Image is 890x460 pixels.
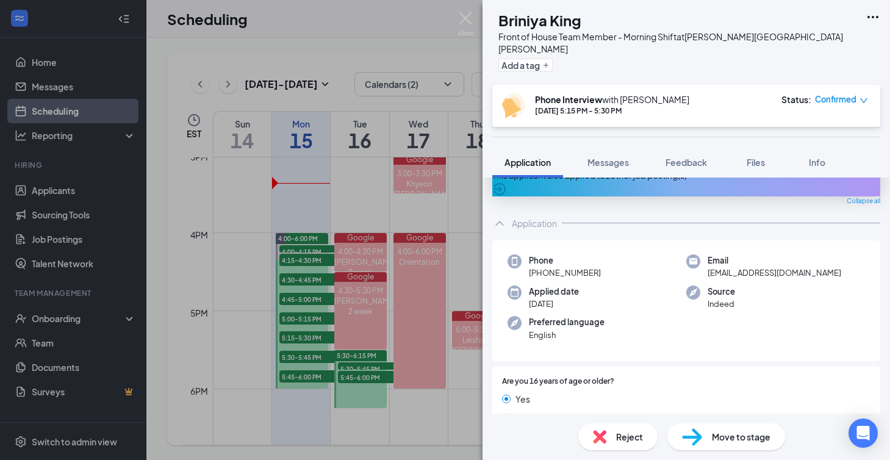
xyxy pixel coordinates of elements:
[587,157,629,168] span: Messages
[708,286,735,298] span: Source
[708,267,841,279] span: [EMAIL_ADDRESS][DOMAIN_NAME]
[859,96,868,105] span: down
[809,157,825,168] span: Info
[529,254,601,267] span: Phone
[616,430,643,444] span: Reject
[542,62,550,69] svg: Plus
[512,217,557,229] div: Application
[866,10,880,24] svg: Ellipses
[502,376,614,387] span: Are you 16 years of age or older?
[535,106,689,116] div: [DATE] 5:15 PM - 5:30 PM
[529,329,605,341] span: English
[529,267,601,279] span: [PHONE_NUMBER]
[708,254,841,267] span: Email
[847,196,880,206] span: Collapse all
[666,157,707,168] span: Feedback
[815,93,856,106] span: Confirmed
[504,157,551,168] span: Application
[529,316,605,328] span: Preferred language
[747,157,765,168] span: Files
[712,430,770,444] span: Move to stage
[498,31,859,55] div: Front of House Team Member - Morning Shift at [PERSON_NAME][GEOGRAPHIC_DATA][PERSON_NAME]
[515,411,527,424] span: No
[492,182,507,196] svg: ArrowCircle
[498,10,581,31] h1: Briniya King
[529,286,579,298] span: Applied date
[535,93,689,106] div: with [PERSON_NAME]
[535,94,602,105] b: Phone Interview
[849,419,878,448] div: Open Intercom Messenger
[708,298,735,310] span: Indeed
[498,59,553,71] button: PlusAdd a tag
[529,298,579,310] span: [DATE]
[781,93,811,106] div: Status :
[515,392,530,406] span: Yes
[492,216,507,231] svg: ChevronUp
